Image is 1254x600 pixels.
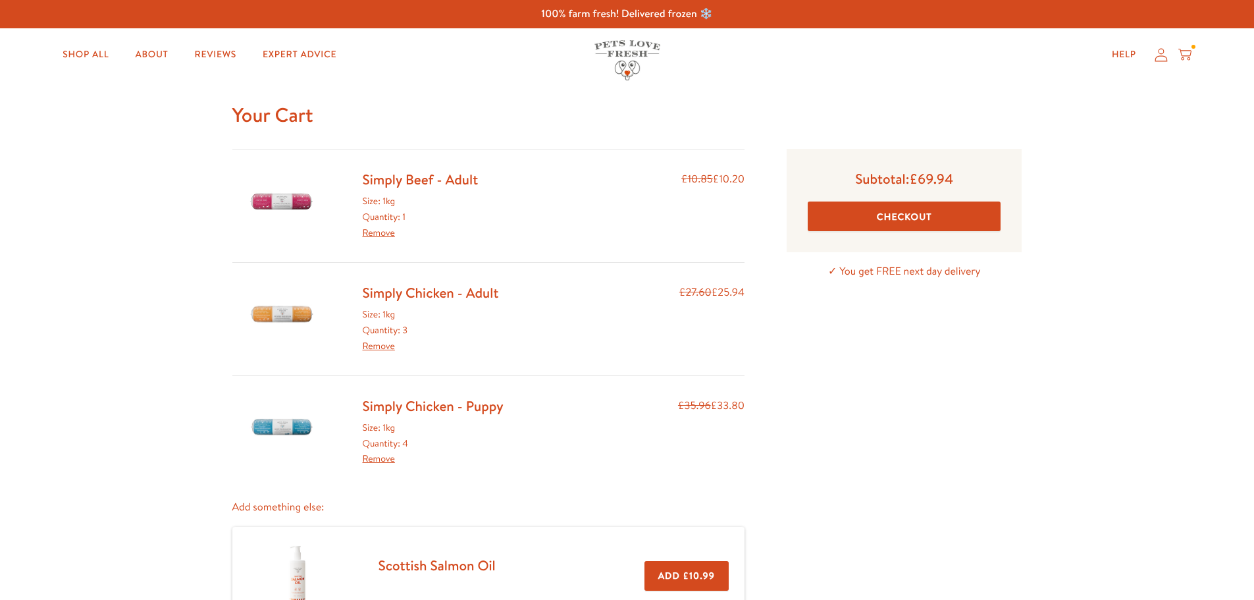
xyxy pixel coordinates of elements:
[363,339,395,352] a: Remove
[363,226,395,239] a: Remove
[678,397,745,468] div: £33.80
[363,307,499,354] div: Size: 1kg Quantity: 3
[787,263,1022,281] p: ✓ You get FREE next day delivery
[363,452,395,465] a: Remove
[363,420,504,467] div: Size: 1kg Quantity: 4
[52,41,119,68] a: Shop All
[252,41,347,68] a: Expert Advice
[249,397,315,460] img: Simply Chicken - Puppy - 1kg
[679,284,745,354] div: £25.94
[1101,41,1147,68] a: Help
[808,202,1001,231] button: Checkout
[363,283,499,302] a: Simply Chicken - Adult
[644,561,729,591] button: Add £10.99
[808,170,1001,188] p: Subtotal:
[249,171,315,234] img: Simply Beef - Adult - 1kg
[232,499,745,516] p: Add something else:
[232,102,1022,128] h1: Your Cart
[594,40,660,80] img: Pets Love Fresh
[679,285,712,300] s: £27.60
[124,41,178,68] a: About
[363,170,479,189] a: Simply Beef - Adult
[681,172,713,186] s: £10.85
[184,41,247,68] a: Reviews
[363,396,504,416] a: Simply Chicken - Puppy
[909,169,953,188] span: £69.94
[363,194,479,240] div: Size: 1kg Quantity: 1
[379,556,496,575] a: Scottish Salmon Oil
[678,398,711,413] s: £35.96
[681,171,745,241] div: £10.20
[249,284,315,347] img: Simply Chicken - Adult - 1kg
